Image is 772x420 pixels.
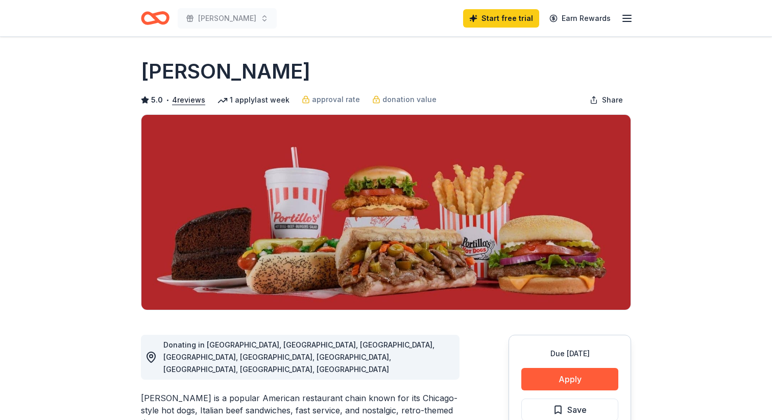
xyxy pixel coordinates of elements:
span: 5.0 [151,94,163,106]
button: 4reviews [172,94,205,106]
a: donation value [372,93,437,106]
a: approval rate [302,93,360,106]
div: 1 apply last week [218,94,289,106]
button: Apply [521,368,618,390]
div: Due [DATE] [521,348,618,360]
span: [PERSON_NAME] [198,12,256,24]
a: Home [141,6,170,30]
a: Earn Rewards [543,9,617,28]
span: Share [602,94,623,106]
h1: [PERSON_NAME] [141,57,310,86]
button: [PERSON_NAME] [178,8,277,29]
span: Save [567,403,587,416]
span: approval rate [312,93,360,106]
span: donation value [382,93,437,106]
span: Donating in [GEOGRAPHIC_DATA], [GEOGRAPHIC_DATA], [GEOGRAPHIC_DATA], [GEOGRAPHIC_DATA], [GEOGRAPH... [163,340,435,374]
button: Share [582,90,631,110]
span: • [166,96,170,104]
a: Start free trial [463,9,539,28]
img: Image for Portillo's [141,115,631,310]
